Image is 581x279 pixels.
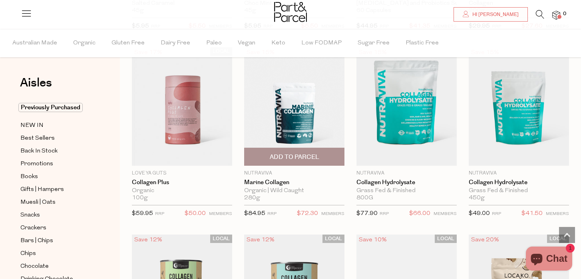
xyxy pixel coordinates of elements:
[470,11,519,18] span: Hi [PERSON_NAME]
[20,74,52,92] span: Aisles
[244,195,260,202] span: 280g
[469,187,569,195] div: Grass Fed & Finished
[492,212,501,216] small: RRP
[209,212,232,216] small: MEMBERS
[20,133,93,143] a: Best Sellers
[244,235,277,245] div: Save 12%
[132,187,232,195] div: Organic
[132,47,232,166] img: Collagen Plus
[20,261,93,271] a: Chocolate
[469,170,569,177] p: Nutraviva
[155,212,164,216] small: RRP
[132,179,232,186] a: Collagen Plus
[271,29,285,57] span: Keto
[111,29,145,57] span: Gluten Free
[297,209,318,219] span: $72.30
[73,29,96,57] span: Organic
[244,179,344,186] a: Marine Collagen
[20,223,46,233] span: Crackers
[434,212,457,216] small: MEMBERS
[20,134,55,143] span: Best Sellers
[356,187,457,195] div: Grass Fed & Finished
[244,47,344,166] img: Marine Collagen
[356,47,457,166] img: Collagen Hydrolysate
[20,249,36,259] span: Chips
[20,120,93,130] a: NEW IN
[469,235,501,245] div: Save 20%
[356,235,389,245] div: Save 10%
[20,197,93,207] a: Muesli | Oats
[301,29,342,57] span: Low FODMAP
[358,29,390,57] span: Sugar Free
[20,172,38,182] span: Books
[274,2,307,22] img: Part&Parcel
[20,223,93,233] a: Crackers
[356,179,457,186] a: Collagen Hydrolysate
[20,172,93,182] a: Books
[20,210,93,220] a: Snacks
[244,187,344,195] div: Organic | Wild Caught
[406,29,439,57] span: Plastic Free
[552,11,560,19] a: 0
[132,235,165,245] div: Save 12%
[20,77,52,97] a: Aisles
[270,153,319,161] span: Add To Parcel
[409,209,430,219] span: $66.00
[321,212,344,216] small: MEMBERS
[20,198,56,207] span: Muesli | Oats
[267,212,277,216] small: RRP
[435,235,457,243] span: LOCAL
[469,211,490,217] span: $49.00
[132,211,153,217] span: $59.95
[210,235,232,243] span: LOCAL
[244,211,265,217] span: $84.95
[356,195,373,202] span: 800G
[238,29,255,57] span: Vegan
[20,236,53,246] span: Bars | Chips
[20,159,53,169] span: Promotions
[20,185,64,195] span: Gifts | Hampers
[521,209,543,219] span: $41.50
[244,148,344,166] button: Add To Parcel
[356,211,378,217] span: $77.90
[469,195,485,202] span: 450g
[20,211,40,220] span: Snacks
[244,170,344,177] p: Nutraviva
[523,247,575,273] inbox-online-store-chat: Shopify online store chat
[185,209,206,219] span: $50.00
[20,236,93,246] a: Bars | Chips
[20,121,44,130] span: NEW IN
[469,47,569,166] img: Collagen Hydrolysate
[546,212,569,216] small: MEMBERS
[20,147,58,156] span: Back In Stock
[454,7,528,22] a: Hi [PERSON_NAME]
[12,29,57,57] span: Australian Made
[561,10,568,18] span: 0
[161,29,190,57] span: Dairy Free
[20,185,93,195] a: Gifts | Hampers
[20,103,93,112] a: Previously Purchased
[132,195,148,202] span: 100g
[20,146,93,156] a: Back In Stock
[380,212,389,216] small: RRP
[20,249,93,259] a: Chips
[18,103,83,112] span: Previously Purchased
[132,170,232,177] p: Love Ya Guts
[20,262,49,271] span: Chocolate
[322,235,344,243] span: LOCAL
[469,179,569,186] a: Collagen Hydrolysate
[547,235,569,243] span: LOCAL
[20,159,93,169] a: Promotions
[356,170,457,177] p: Nutraviva
[206,29,222,57] span: Paleo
